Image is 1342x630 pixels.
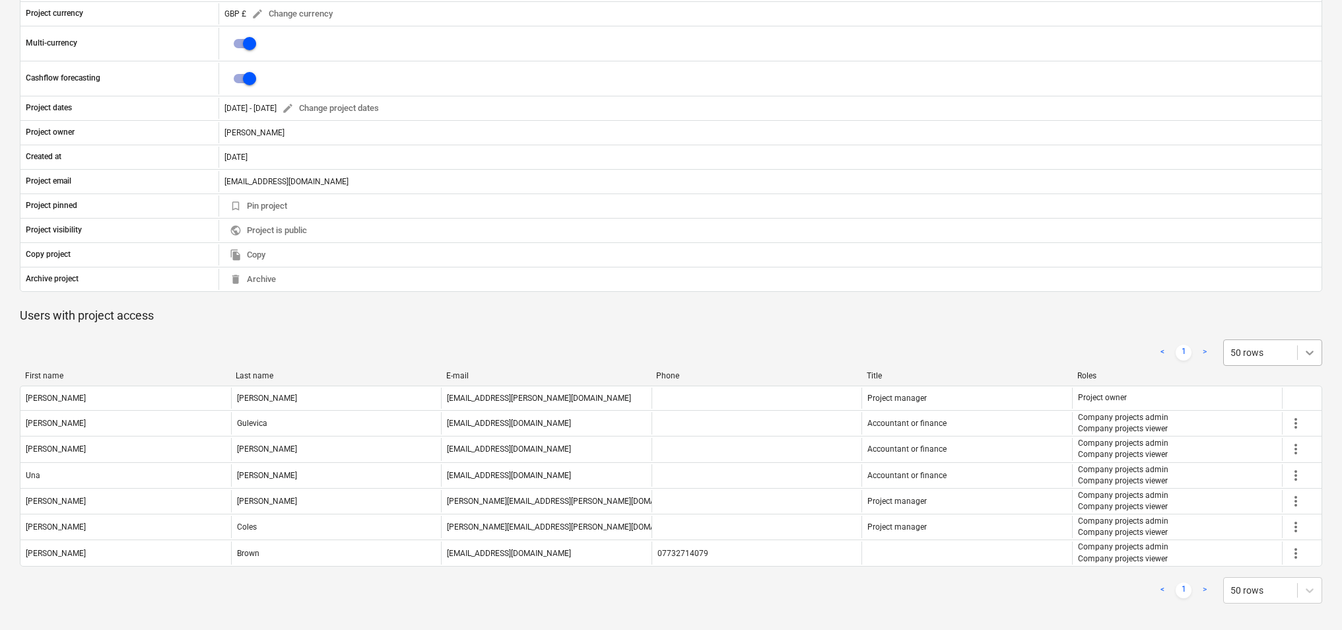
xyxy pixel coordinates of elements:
div: [EMAIL_ADDRESS][DOMAIN_NAME] [447,444,571,454]
div: 07732714079 [657,549,708,558]
p: Company projects viewer [1078,501,1168,512]
span: Accountant or finance [867,419,947,428]
span: edit [252,8,263,20]
div: Una [26,471,40,480]
span: Change currency [252,7,333,22]
div: [PERSON_NAME] [26,522,86,532]
div: Phone [656,371,856,380]
div: [PERSON_NAME][EMAIL_ADDRESS][PERSON_NAME][DOMAIN_NAME] [447,497,691,506]
div: [PERSON_NAME] [237,444,297,454]
div: [PERSON_NAME] [237,471,297,480]
p: Project email [26,176,71,187]
p: Multi-currency [26,38,77,49]
button: Archive [224,269,281,290]
div: Roles [1077,371,1277,380]
div: [PERSON_NAME] [26,419,86,428]
p: Project owner [1078,392,1127,403]
p: Archive project [26,273,79,285]
span: edit [282,102,294,114]
p: Project visibility [26,225,82,236]
span: Project manager [867,522,927,532]
p: Company projects viewer [1078,423,1168,435]
div: [PERSON_NAME] [26,444,86,454]
span: Copy [230,248,265,263]
span: file_copy [230,249,242,261]
p: Copy project [26,249,71,260]
div: [PERSON_NAME] [26,497,86,506]
div: E-mail [446,371,646,380]
button: Pin project [224,196,292,217]
span: more_vert [1288,519,1304,535]
span: public [230,225,242,236]
p: Company projects admin [1078,412,1168,423]
button: Copy [224,245,271,265]
a: Previous page [1155,345,1170,361]
span: Change project dates [282,101,379,116]
div: [EMAIL_ADDRESS][DOMAIN_NAME] [447,549,571,558]
a: Page 1 is your current page [1176,345,1191,361]
p: Company projects admin [1078,516,1168,527]
span: more_vert [1288,415,1304,431]
div: [PERSON_NAME] [26,394,86,403]
span: more_vert [1288,441,1304,457]
button: Change currency [246,4,338,24]
div: Brown [237,549,259,558]
p: Cashflow forecasting [26,73,100,84]
p: Users with project access [20,308,1322,324]
div: [PERSON_NAME] [218,122,1322,143]
a: Page 1 is your current page [1176,582,1191,598]
p: Company projects admin [1078,464,1168,475]
p: Company projects viewer [1078,475,1168,487]
span: bookmark_border [230,200,242,212]
span: Project manager [867,394,927,403]
iframe: Chat Widget [1276,567,1342,630]
div: Title [867,371,1067,380]
p: Company projects viewer [1078,553,1168,565]
p: Company projects admin [1078,490,1168,501]
button: Project is public [224,221,312,241]
span: Accountant or finance [867,444,947,454]
div: Last name [236,371,436,380]
div: [PERSON_NAME] [237,394,297,403]
button: Change project dates [277,98,384,119]
div: [EMAIL_ADDRESS][PERSON_NAME][DOMAIN_NAME] [447,394,631,403]
div: [DATE] - [DATE] [224,104,277,113]
p: Created at [26,151,61,162]
div: [EMAIL_ADDRESS][DOMAIN_NAME] [447,471,571,480]
div: [EMAIL_ADDRESS][DOMAIN_NAME] [447,419,571,428]
a: Previous page [1155,582,1170,598]
div: [EMAIL_ADDRESS][DOMAIN_NAME] [218,171,1322,192]
div: Coles [237,522,257,532]
div: First name [25,371,225,380]
span: Archive [230,272,276,287]
div: [PERSON_NAME] [26,549,86,558]
p: Project pinned [26,200,77,211]
p: Company projects viewer [1078,527,1168,538]
span: Accountant or finance [867,471,947,480]
div: [PERSON_NAME][EMAIL_ADDRESS][PERSON_NAME][DOMAIN_NAME] [447,522,691,532]
p: Project owner [26,127,75,138]
p: Company projects viewer [1078,449,1168,460]
div: [PERSON_NAME] [237,497,297,506]
span: more_vert [1288,493,1304,509]
p: Project currency [26,8,83,19]
div: [DATE] [218,147,1322,168]
p: Company projects admin [1078,438,1168,449]
a: Next page [1197,345,1213,361]
span: Pin project [230,199,287,214]
p: Company projects admin [1078,542,1168,553]
span: GBP £ [224,9,246,18]
div: Gulevica [237,419,267,428]
span: Project manager [867,497,927,506]
span: more_vert [1288,468,1304,483]
p: Project dates [26,102,72,114]
span: more_vert [1288,545,1304,561]
a: Next page [1197,582,1213,598]
span: delete [230,273,242,285]
span: Project is public [230,223,307,238]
